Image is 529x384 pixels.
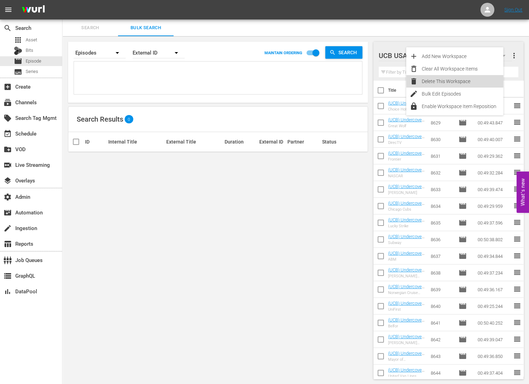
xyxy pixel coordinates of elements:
span: reorder [513,202,521,210]
td: 8643 [428,348,456,365]
span: Episode [459,319,467,327]
span: Episode [459,302,467,310]
div: Bits [14,47,22,55]
div: Choice Hotels [388,107,425,112]
div: Subway [388,240,425,245]
span: reorder [513,352,521,360]
span: Episode [459,335,467,344]
div: Norwegian Cruise Line [388,291,425,295]
a: Sign Out [504,7,522,13]
div: ID [85,139,106,145]
span: Channels [3,98,12,107]
span: reorder [513,285,521,293]
span: reorder [513,252,521,260]
td: 8630 [428,131,456,148]
div: Belfor [388,324,425,328]
td: 8641 [428,314,456,331]
div: Internal Title [108,139,164,145]
span: DataPool [3,287,12,296]
span: Episode [459,352,467,360]
a: (UCB) Undercover Boss S02 E10: ABM [388,251,425,266]
td: 00:49:37.596 [475,214,513,231]
div: United Van Lines [388,374,425,378]
th: Title [388,81,427,100]
span: Episode [459,252,467,260]
span: Episode [459,269,467,277]
span: Episode [459,202,467,210]
div: Duration [225,139,257,145]
td: 8640 [428,298,456,314]
span: reorder [513,335,521,343]
span: reorder [513,168,521,177]
td: 8631 [428,148,456,164]
span: add [410,52,418,60]
div: External ID [133,43,185,63]
div: Great Wolf [388,124,425,128]
a: (UCB) Undercover Boss S02 E16: Mayor of Cincinnati [388,351,425,371]
div: Delete This Workspace [422,75,503,88]
div: External ID [259,139,285,145]
td: 00:49:40.007 [475,131,513,148]
span: Search Results [77,115,123,123]
a: (UCB) Undercover Boss S02 E02: Great Wolf [388,117,425,133]
div: ABM [388,257,425,262]
span: Asset [14,36,22,44]
td: 8642 [428,331,456,348]
span: lock [410,102,418,111]
td: 8635 [428,214,456,231]
a: (UCB) Undercover Boss S02 E05: NASCAR [388,167,425,183]
span: Episode [459,285,467,294]
button: Open Feedback Widget [517,171,529,213]
a: (UCB) Undercover Boss S02 E08: Lucky Strike [388,217,425,233]
span: Reports [3,240,12,248]
td: 8634 [428,198,456,214]
span: reorder [513,218,521,227]
span: 0 [125,117,133,122]
div: NASCAR [388,174,425,178]
a: (UCB) Undercover Boss S02 E15: [PERSON_NAME] Trucks [388,334,425,355]
span: Search Tag Mgmt [3,114,12,122]
span: GraphQL [3,272,12,280]
span: reorder [513,368,521,377]
span: reorder [513,118,521,126]
div: [PERSON_NAME] Rockets [388,274,425,278]
a: (UCB) Undercover Boss S02 E12: Norwegian Cruise Line [388,284,425,305]
div: UniFirst [388,307,425,312]
span: Series [26,68,38,75]
td: 00:49:29.959 [475,198,513,214]
td: 00:49:37.234 [475,264,513,281]
span: Overlays [3,177,12,185]
div: [PERSON_NAME] Trucks [388,341,425,345]
td: 8629 [428,114,456,131]
span: menu [4,6,12,14]
td: 8633 [428,181,456,198]
td: 8637 [428,248,456,264]
button: Search [325,46,362,59]
td: 8636 [428,231,456,248]
td: 00:49:34.844 [475,248,513,264]
td: 00:49:39.047 [475,331,513,348]
td: 00:49:36.167 [475,281,513,298]
div: Chicago Cubs [388,207,425,212]
div: Add New Workspace [422,50,503,63]
div: Enable Workspace Item Reposition [422,100,503,113]
button: more_vert [510,47,518,64]
span: delete [410,77,418,85]
span: Series [14,68,22,76]
div: DirecTV [388,140,425,145]
div: UCB USA S2 [379,46,512,65]
span: reorder [513,185,521,193]
div: [PERSON_NAME] [388,190,425,195]
a: (UCB) Undercover Boss S02 E11: [PERSON_NAME] Rockets [388,267,425,288]
div: Episodes [74,43,126,63]
span: Admin [3,193,12,201]
span: Search [336,46,362,59]
span: reorder [513,318,521,327]
a: (UCB) Undercover Boss S02 E01: Choice Hotels [388,100,425,116]
div: Mayor of [GEOGRAPHIC_DATA] [388,357,425,362]
div: Lucky Strike [388,224,425,228]
div: Bulk Edit Episodes [422,88,503,100]
span: Bulk Search [122,24,169,32]
span: Episode [459,152,467,160]
a: (UCB) Undercover Boss S02 E17: United Van Lines [388,367,425,383]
